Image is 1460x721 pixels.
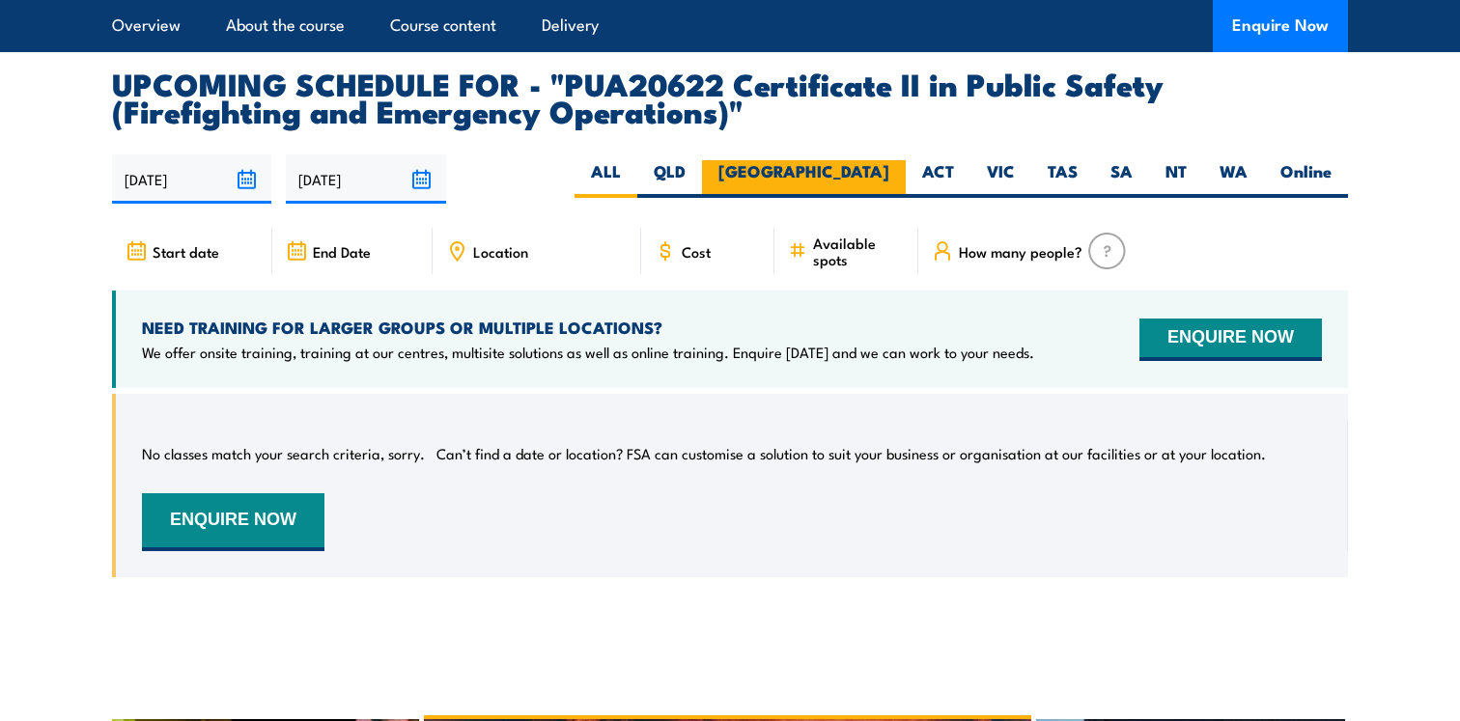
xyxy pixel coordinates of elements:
span: End Date [313,243,371,260]
label: SA [1094,160,1149,198]
label: QLD [637,160,702,198]
span: Location [473,243,528,260]
label: [GEOGRAPHIC_DATA] [702,160,906,198]
label: ACT [906,160,970,198]
p: No classes match your search criteria, sorry. [142,444,425,463]
h2: UPCOMING SCHEDULE FOR - "PUA20622 Certificate II in Public Safety (Firefighting and Emergency Ope... [112,69,1348,124]
span: Available spots [813,235,905,267]
span: How many people? [959,243,1082,260]
label: TAS [1031,160,1094,198]
span: Cost [682,243,711,260]
p: Can’t find a date or location? FSA can customise a solution to suit your business or organisation... [436,444,1266,463]
input: From date [112,154,271,204]
label: ALL [575,160,637,198]
label: WA [1203,160,1264,198]
label: VIC [970,160,1031,198]
button: ENQUIRE NOW [142,493,324,551]
label: Online [1264,160,1348,198]
p: We offer onsite training, training at our centres, multisite solutions as well as online training... [142,343,1034,362]
label: NT [1149,160,1203,198]
button: ENQUIRE NOW [1139,319,1322,361]
span: Start date [153,243,219,260]
h4: NEED TRAINING FOR LARGER GROUPS OR MULTIPLE LOCATIONS? [142,317,1034,338]
input: To date [286,154,445,204]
